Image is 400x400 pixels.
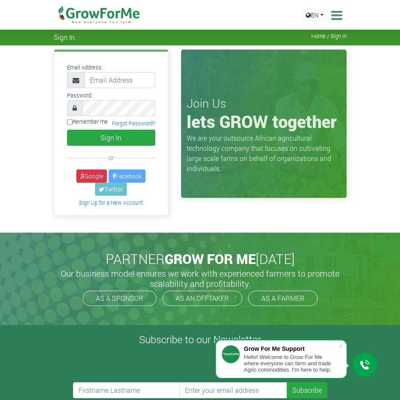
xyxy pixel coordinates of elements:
[187,111,341,132] h1: lets GROW together
[179,382,287,398] input: Enter your email address
[187,96,341,111] h3: Join Us
[244,354,338,373] div: Hello! Welcome to Grow For Me where everyone can farm and trade Agric commodities. I'm here to help.
[67,64,103,72] label: Email Address:
[67,119,73,125] input: Remember me
[67,118,108,126] label: Remember me
[244,345,338,352] div: Grow For Me Support
[248,291,318,306] a: AS A FARMER
[287,382,327,398] button: Subscribe
[311,33,347,39] span: Home / Sign In
[67,130,155,146] button: Sign In
[165,250,256,268] span: GROW FOR ME
[79,199,143,206] a: Sign Up for a New Account
[84,72,155,88] input: Email Address
[302,8,327,22] a: EN
[67,153,155,163] div: or
[112,120,155,127] a: Forgot Password?
[83,291,157,306] a: AS A SPONSOR
[54,33,75,41] span: Sign In
[67,92,92,100] label: Password:
[73,349,202,382] iframe: reCAPTCHA
[57,251,343,267] h2: PARTNER [DATE]
[187,133,341,174] p: We are your outsource African agricultural technology company that focuses on cultivating large s...
[56,268,344,289] h5: Our business model ensures we work with experienced farmers to promote scalability and profitabil...
[162,291,242,306] a: AS AN OFFTAKER
[73,382,181,398] input: Firstname Lastname
[76,169,107,183] a: Google
[11,333,389,346] h4: Subscribe to our Newsletter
